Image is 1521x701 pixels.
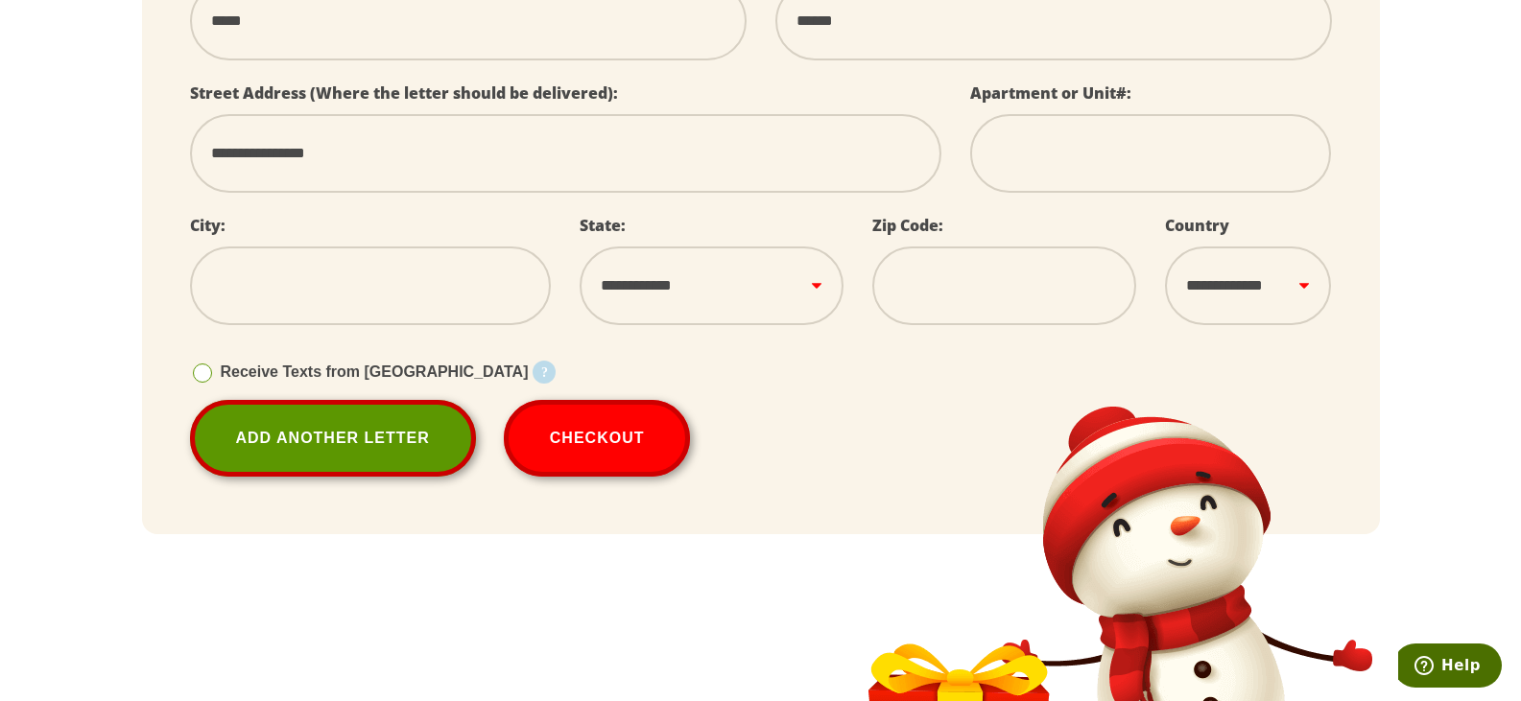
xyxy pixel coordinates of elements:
[221,363,529,380] span: Receive Texts from [GEOGRAPHIC_DATA]
[580,215,626,236] label: State:
[190,215,226,236] label: City:
[504,400,691,477] button: Checkout
[190,400,476,477] a: Add Another Letter
[970,82,1131,104] label: Apartment or Unit#:
[872,215,943,236] label: Zip Code:
[1398,643,1502,691] iframe: Opens a widget where you can find more information
[190,82,618,104] label: Street Address (Where the letter should be delivered):
[1165,215,1229,236] label: Country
